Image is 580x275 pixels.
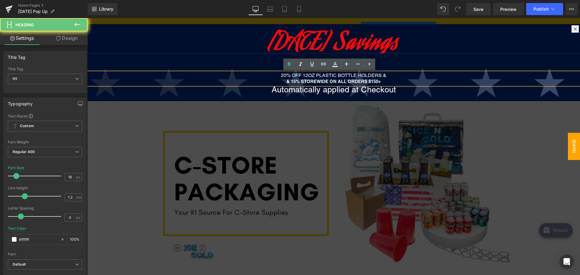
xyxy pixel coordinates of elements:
span: Preview [500,6,517,12]
div: Title Tag [8,51,26,60]
span: px [76,216,81,219]
a: New Library [88,3,118,15]
div: Font Size [8,166,24,170]
div: Text Styles [8,114,82,118]
span: [DATE] Pop Up [18,9,48,14]
a: Desktop [248,3,263,15]
div: Title Tag [8,67,82,71]
a: Home Pages [18,3,88,8]
span: Heading [15,22,34,27]
button: Redo [452,3,464,15]
i: Default [13,262,26,267]
b: H1 [13,76,17,81]
strong: & 15% STOREWIDE ON ALL ORDERS $150+ [199,61,294,66]
button: More [565,3,578,15]
span: Publish [533,7,549,11]
a: Mobile [292,3,306,15]
div: % [67,234,82,245]
div: Open Intercom Messenger [559,254,574,269]
a: Tablet [277,3,292,15]
div: Font [8,252,82,256]
span: px [76,175,81,179]
div: Text Color [8,226,26,231]
span: Library [99,6,113,12]
div: Line Height [8,186,82,190]
div: Typography [8,98,33,106]
input: Color [19,236,58,243]
a: Preview [493,3,524,15]
a: Design [45,31,89,45]
span: em [76,195,81,199]
div: Letter Spacing [8,206,82,210]
div: Font Weight [8,140,82,144]
b: Regular 400 [13,149,35,154]
button: Publish [526,3,563,15]
font: [DATE] Savings [181,8,312,45]
button: Undo [437,3,449,15]
span: [DATE] [481,115,493,142]
a: Laptop [263,3,277,15]
span: Save [473,6,483,12]
b: Custom [20,123,34,129]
